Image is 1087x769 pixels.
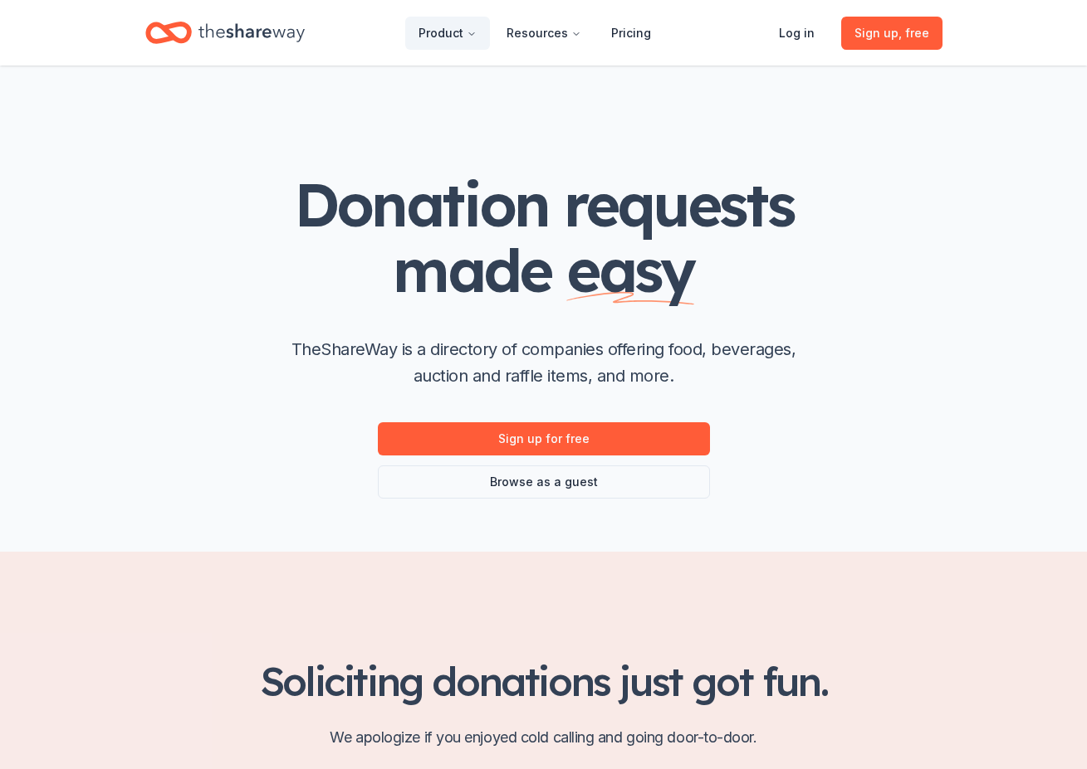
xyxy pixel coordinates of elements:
h1: Donation requests made [212,172,876,303]
p: We apologize if you enjoyed cold calling and going door-to-door. [145,724,943,751]
h2: Soliciting donations just got fun. [145,658,943,704]
nav: Main [405,13,664,52]
span: easy [566,232,694,307]
a: Home [145,13,305,52]
button: Product [405,17,490,50]
a: Sign up, free [841,17,943,50]
a: Sign up for free [378,422,710,455]
span: , free [898,26,929,40]
p: TheShareWay is a directory of companies offering food, beverages, auction and raffle items, and m... [278,336,810,389]
a: Pricing [598,17,664,50]
a: Log in [766,17,828,50]
a: Browse as a guest [378,465,710,499]
button: Resources [493,17,595,50]
span: Sign up [854,23,929,43]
